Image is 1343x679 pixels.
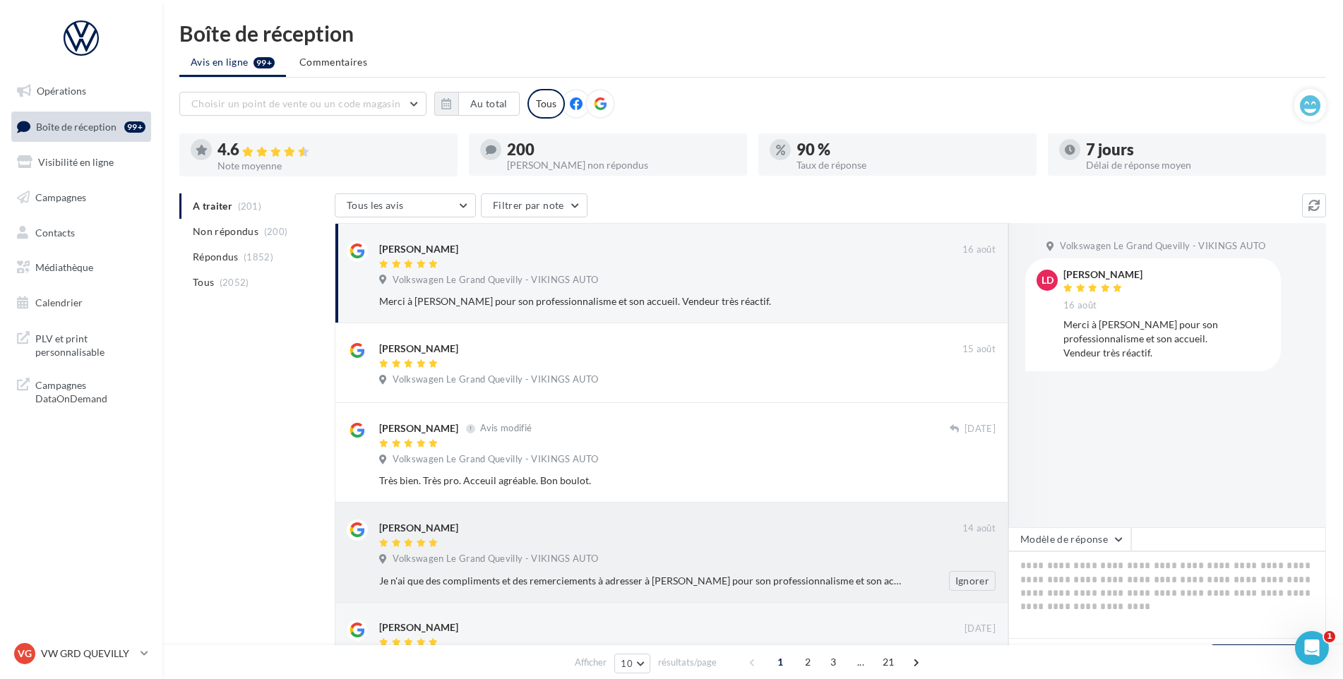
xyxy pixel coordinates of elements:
span: 10 [621,658,633,669]
span: 14 août [962,522,996,535]
span: Volkswagen Le Grand Quevilly - VIKINGS AUTO [393,274,598,287]
span: Tous les avis [347,199,404,211]
div: [PERSON_NAME] [1063,270,1142,280]
div: Boîte de réception [179,23,1326,44]
div: 4.6 [217,142,446,158]
span: Calendrier [35,296,83,308]
span: Campagnes DataOnDemand [35,375,145,406]
div: [PERSON_NAME] [379,521,458,535]
div: Délai de réponse moyen [1086,160,1315,170]
span: 3 [822,651,844,673]
span: ... [849,651,872,673]
div: [PERSON_NAME] [379,242,458,256]
button: Au total [434,92,520,116]
span: Volkswagen Le Grand Quevilly - VIKINGS AUTO [393,453,598,466]
span: Volkswagen Le Grand Quevilly - VIKINGS AUTO [1060,240,1265,253]
div: Note moyenne [217,161,446,171]
a: Médiathèque [8,253,154,282]
span: [DATE] [965,623,996,635]
a: PLV et print personnalisable [8,323,154,365]
span: Volkswagen Le Grand Quevilly - VIKINGS AUTO [393,553,598,565]
button: 10 [614,654,650,673]
div: 99+ [124,121,145,133]
div: 7 jours [1086,142,1315,157]
div: Je n'ai que des compliments et des remerciements à adresser à [PERSON_NAME] pour son professionna... [379,574,904,588]
a: Campagnes DataOnDemand [8,370,154,411]
a: Campagnes [8,183,154,212]
span: Choisir un point de vente ou un code magasin [191,97,400,109]
span: 21 [877,651,900,673]
span: Médiathèque [35,261,93,273]
span: (200) [264,226,288,237]
span: 1 [1324,631,1335,642]
span: VG [18,647,32,661]
p: VW GRD QUEVILLY [41,647,135,661]
span: 15 août [962,343,996,356]
div: [PERSON_NAME] [379,421,458,435]
span: 16 août [1063,299,1097,312]
span: Opérations [37,85,86,97]
button: Tous les avis [335,193,476,217]
a: Contacts [8,218,154,248]
div: Taux de réponse [796,160,1025,170]
span: Commentaires [299,55,367,69]
span: résultats/page [658,656,717,669]
div: 200 [507,142,736,157]
button: Ignorer [949,571,996,591]
span: 16 août [962,244,996,256]
span: LD [1041,273,1053,287]
span: (2052) [220,277,249,288]
div: Merci à [PERSON_NAME] pour son professionnalisme et son accueil. Vendeur très réactif. [1063,318,1270,360]
span: 2 [796,651,819,673]
span: Non répondus [193,224,258,239]
iframe: Intercom live chat [1295,631,1329,665]
span: Volkswagen Le Grand Quevilly - VIKINGS AUTO [393,373,598,386]
button: Au total [458,92,520,116]
span: 1 [769,651,792,673]
div: [PERSON_NAME] [379,342,458,356]
div: [PERSON_NAME] [379,620,458,635]
button: Choisir un point de vente ou un code magasin [179,92,426,116]
span: Avis modifié [480,423,532,434]
span: PLV et print personnalisable [35,329,145,359]
a: Boîte de réception99+ [8,112,154,142]
button: Filtrer par note [481,193,587,217]
div: 90 % [796,142,1025,157]
div: [PERSON_NAME] non répondus [507,160,736,170]
div: Tous [527,89,565,119]
span: Afficher [575,656,607,669]
span: Visibilité en ligne [38,156,114,168]
span: (1852) [244,251,273,263]
div: Très bien. Très pro. Acceuil agréable. Bon boulot. [379,474,904,488]
span: Campagnes [35,191,86,203]
span: Contacts [35,226,75,238]
div: Merci à [PERSON_NAME] pour son professionnalisme et son accueil. Vendeur très réactif. [379,294,904,308]
a: Visibilité en ligne [8,148,154,177]
span: Boîte de réception [36,120,117,132]
a: Opérations [8,76,154,106]
a: VG VW GRD QUEVILLY [11,640,151,667]
span: Répondus [193,250,239,264]
span: [DATE] [965,423,996,435]
a: Calendrier [8,288,154,318]
span: Tous [193,275,214,289]
button: Modèle de réponse [1008,527,1131,551]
